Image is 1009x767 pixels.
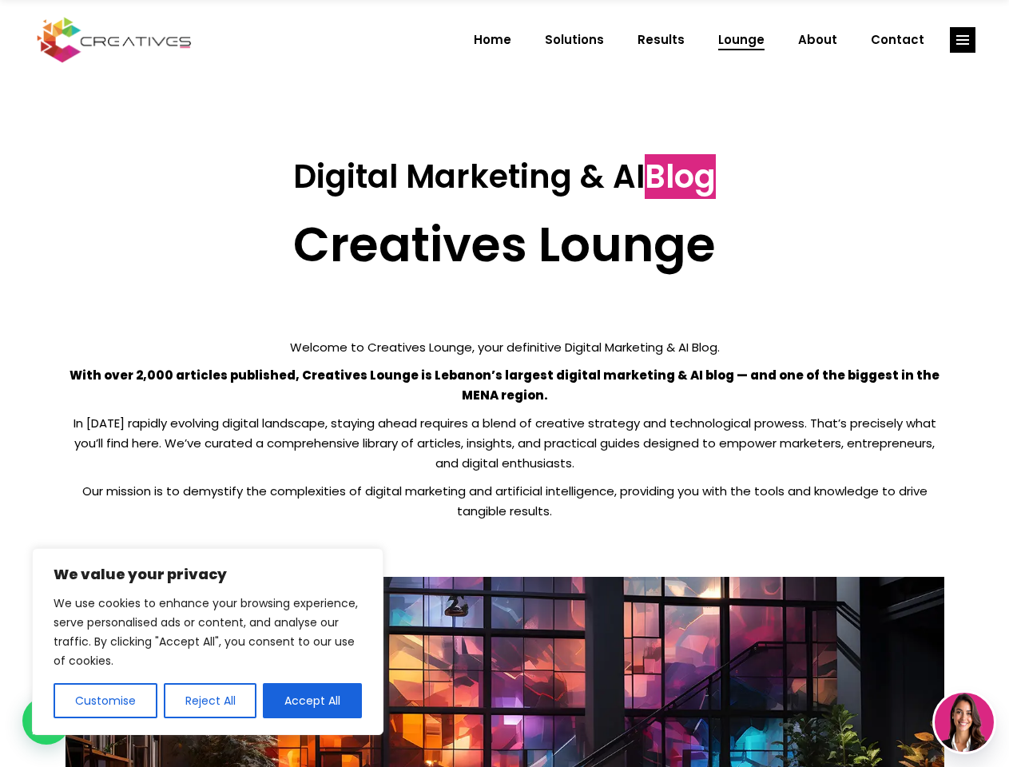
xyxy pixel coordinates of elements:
[66,413,944,473] p: In [DATE] rapidly evolving digital landscape, staying ahead requires a blend of creative strategy...
[66,481,944,521] p: Our mission is to demystify the complexities of digital marketing and artificial intelligence, pr...
[935,693,994,752] img: agent
[66,216,944,273] h2: Creatives Lounge
[621,19,701,61] a: Results
[263,683,362,718] button: Accept All
[701,19,781,61] a: Lounge
[871,19,924,61] span: Contact
[638,19,685,61] span: Results
[950,27,975,53] a: link
[798,19,837,61] span: About
[457,19,528,61] a: Home
[854,19,941,61] a: Contact
[54,594,362,670] p: We use cookies to enhance your browsing experience, serve personalised ads or content, and analys...
[545,19,604,61] span: Solutions
[781,19,854,61] a: About
[54,683,157,718] button: Customise
[32,548,383,735] div: We value your privacy
[528,19,621,61] a: Solutions
[645,154,716,199] span: Blog
[34,15,195,65] img: Creatives
[718,19,765,61] span: Lounge
[54,565,362,584] p: We value your privacy
[474,19,511,61] span: Home
[66,337,944,357] p: Welcome to Creatives Lounge, your definitive Digital Marketing & AI Blog.
[70,367,939,403] strong: With over 2,000 articles published, Creatives Lounge is Lebanon’s largest digital marketing & AI ...
[66,157,944,196] h3: Digital Marketing & AI
[22,697,70,745] div: WhatsApp contact
[164,683,257,718] button: Reject All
